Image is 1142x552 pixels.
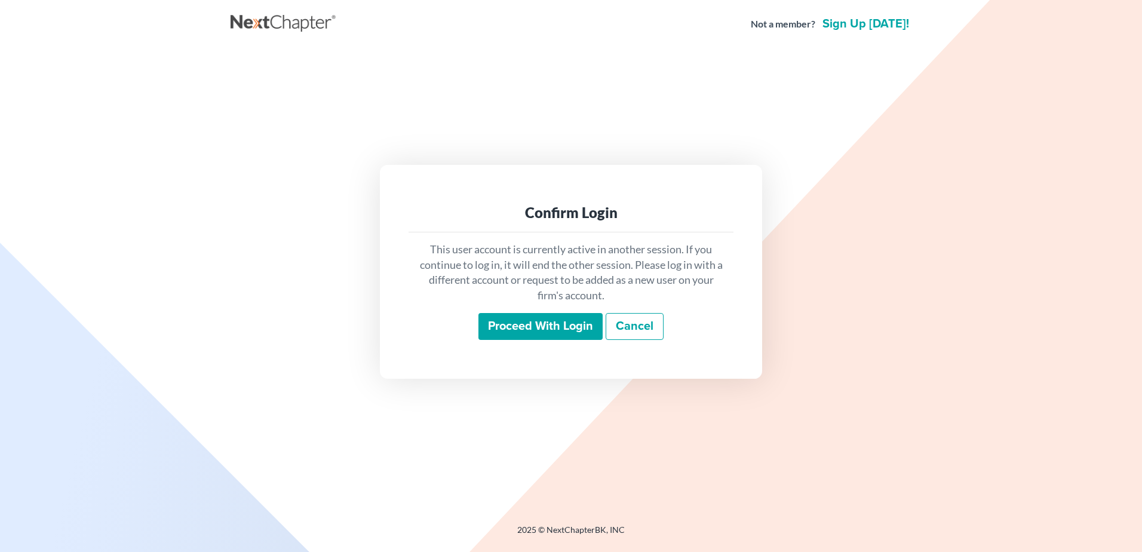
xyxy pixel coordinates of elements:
[418,203,724,222] div: Confirm Login
[478,313,603,341] input: Proceed with login
[820,18,911,30] a: Sign up [DATE]!
[231,524,911,545] div: 2025 © NextChapterBK, INC
[606,313,664,341] a: Cancel
[751,17,815,31] strong: Not a member?
[418,242,724,303] p: This user account is currently active in another session. If you continue to log in, it will end ...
